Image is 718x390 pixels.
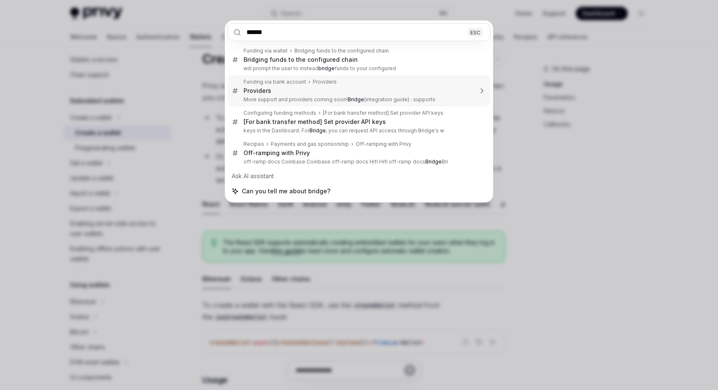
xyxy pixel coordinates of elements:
div: Configuring funding methods [244,110,316,116]
div: Bridging funds to the configured chain [294,47,389,54]
div: Providers [244,87,271,95]
span: Can you tell me about bridge? [242,187,330,195]
p: will prompt the user to instead funds to your configured [244,65,473,72]
div: Off-ramping with Privy [244,149,310,157]
div: Off-ramping with Privy [356,141,411,148]
div: [For bank transfer method] Set provider API keys [323,110,443,116]
div: Bridging funds to the configured chain [244,56,358,63]
b: bridge [318,65,335,71]
div: Ask AI assistant [228,169,490,184]
p: off-ramp docs Coinbase Coinbase off-ramp docs Hifi Hifi off-ramp docs Bri [244,158,473,165]
b: Bridge [348,96,364,103]
div: [For bank transfer method] Set provider API keys [244,118,386,126]
p: keys in the Dashboard. For , you can request API access through Bridge's w [244,127,473,134]
p: More support and providers coming soon! (integration guide) : supports [244,96,473,103]
div: Providers [313,79,337,85]
b: Bridge [309,127,326,134]
b: Bridge [425,158,442,165]
div: Funding via bank account [244,79,306,85]
div: Funding via wallet [244,47,288,54]
div: Recipes [244,141,264,148]
div: Payments and gas sponsorship [271,141,349,148]
div: ESC [468,28,483,37]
